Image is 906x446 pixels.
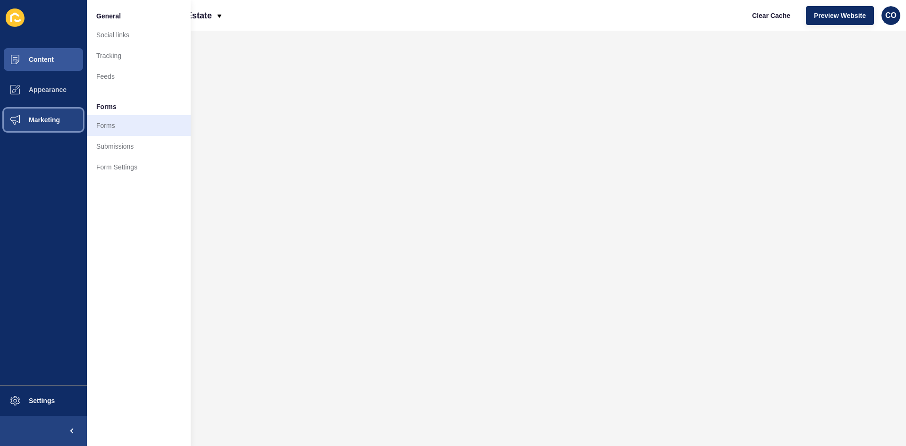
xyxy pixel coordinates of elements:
a: Form Settings [87,157,191,177]
span: Preview Website [814,11,866,20]
button: Clear Cache [744,6,798,25]
a: Social links [87,25,191,45]
a: Forms [87,115,191,136]
a: Submissions [87,136,191,157]
span: CO [885,11,897,20]
span: General [96,11,121,21]
span: Clear Cache [752,11,790,20]
a: Feeds [87,66,191,87]
a: Tracking [87,45,191,66]
button: Preview Website [806,6,874,25]
span: Forms [96,102,117,111]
